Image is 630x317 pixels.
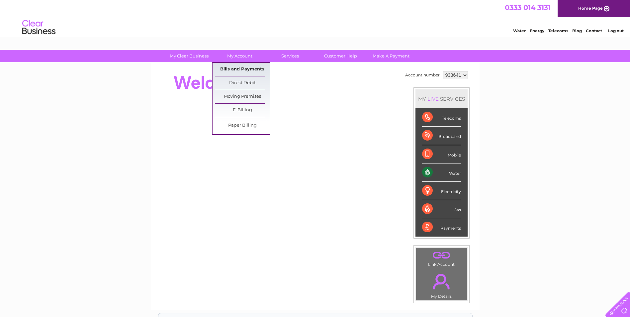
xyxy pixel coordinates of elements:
[505,3,551,12] a: 0333 014 3131
[422,200,461,218] div: Gas
[422,145,461,163] div: Mobile
[215,90,270,103] a: Moving Premises
[22,17,56,38] img: logo.png
[548,28,568,33] a: Telecoms
[608,28,624,33] a: Log out
[416,268,467,301] td: My Details
[364,50,418,62] a: Make A Payment
[263,50,317,62] a: Services
[418,250,465,261] a: .
[215,76,270,90] a: Direct Debit
[418,270,465,293] a: .
[212,50,267,62] a: My Account
[416,248,467,268] td: Link Account
[572,28,582,33] a: Blog
[422,108,461,127] div: Telecoms
[215,63,270,76] a: Bills and Payments
[422,218,461,236] div: Payments
[404,69,441,81] td: Account number
[530,28,544,33] a: Energy
[426,96,440,102] div: LIVE
[313,50,368,62] a: Customer Help
[158,4,472,32] div: Clear Business is a trading name of Verastar Limited (registered in [GEOGRAPHIC_DATA] No. 3667643...
[215,104,270,117] a: E-Billing
[215,119,270,132] a: Paper Billing
[586,28,602,33] a: Contact
[422,182,461,200] div: Electricity
[415,89,468,108] div: MY SERVICES
[162,50,217,62] a: My Clear Business
[422,163,461,182] div: Water
[513,28,526,33] a: Water
[422,127,461,145] div: Broadband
